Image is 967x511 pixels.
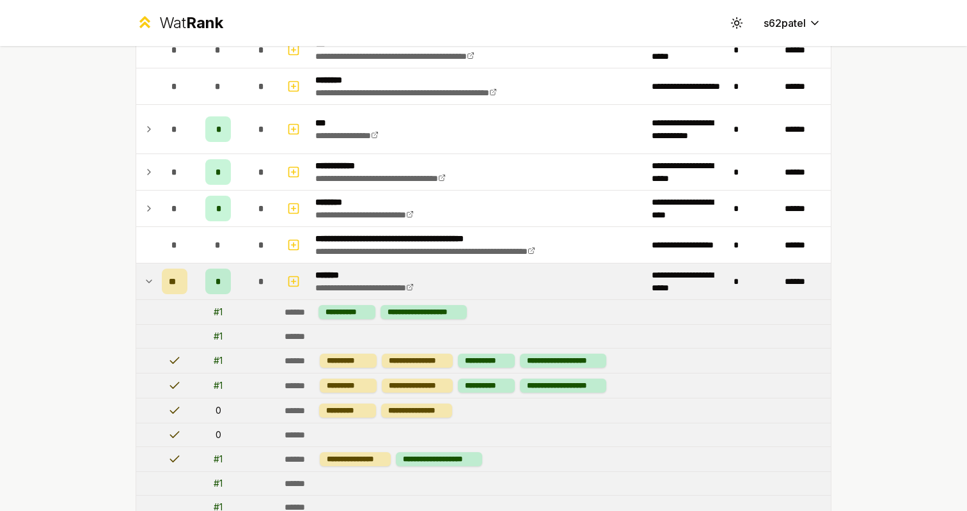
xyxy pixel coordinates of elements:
div: # 1 [214,330,223,343]
div: # 1 [214,477,223,490]
a: WatRank [136,13,223,33]
button: s62patel [753,12,831,35]
div: # 1 [214,453,223,466]
td: 0 [193,398,244,423]
div: Wat [159,13,223,33]
td: 0 [193,423,244,446]
div: # 1 [214,379,223,392]
span: s62patel [764,15,806,31]
div: # 1 [214,354,223,367]
div: # 1 [214,306,223,318]
span: Rank [186,13,223,32]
